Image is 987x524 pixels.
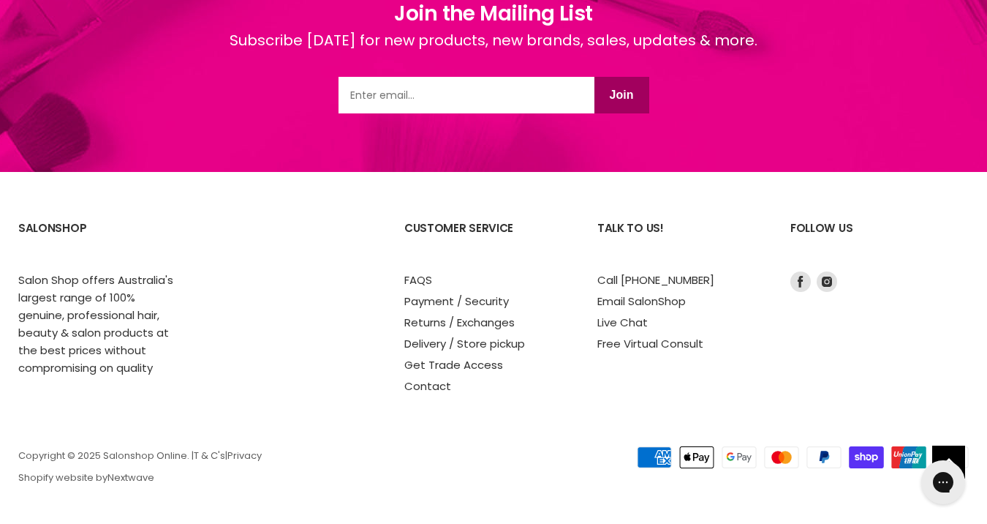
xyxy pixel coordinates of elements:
a: Free Virtual Consult [597,336,703,351]
a: Privacy [227,449,262,463]
a: Email SalonShop [597,293,686,309]
a: FAQS [404,272,432,288]
p: Salon Shop offers Australia's largest range of 100% genuine, professional hair, beauty & salon pr... [18,272,182,377]
a: Payment / Security [404,293,509,309]
a: Returns / Exchanges [404,315,515,330]
input: Email [339,77,594,113]
div: Subscribe [DATE] for new products, new brands, sales, updates & more. [230,29,757,77]
h2: Follow us [790,210,969,271]
span: Back to top [932,446,965,484]
a: T & C's [194,449,225,463]
iframe: Gorgias live chat messenger [914,455,972,509]
a: Contact [404,378,451,394]
a: Delivery / Store pickup [404,336,525,351]
a: Live Chat [597,315,648,330]
h2: Customer Service [404,210,568,271]
h2: SalonShop [18,210,182,271]
a: Call [PHONE_NUMBER] [597,272,714,288]
a: Back to top [932,446,965,479]
p: Copyright © 2025 Salonshop Online. | | Shopify website by [18,451,580,484]
h2: Talk to us! [597,210,761,271]
a: Get Trade Access [404,357,503,373]
button: Join [594,77,649,113]
a: Nextwave [107,471,154,484]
